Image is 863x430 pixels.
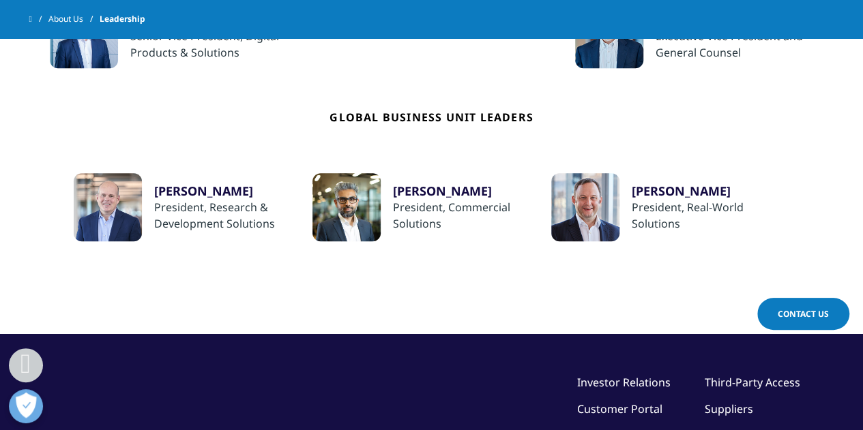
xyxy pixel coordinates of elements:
[48,7,100,31] a: About Us
[757,298,849,330] a: Contact Us
[154,199,312,232] div: President, Research & Development Solutions
[705,375,800,390] a: Third-Party Access
[100,7,145,31] span: Leadership
[393,199,551,232] div: President, Commercial Solutions
[705,401,753,416] a: Suppliers
[130,28,289,61] div: Senior Vice President, Digital Products & Solutions
[393,183,551,199] a: [PERSON_NAME]
[632,199,790,232] div: President, Real-World Solutions
[778,308,829,320] span: Contact Us
[330,68,533,173] h4: Global Business Unit Leaders
[577,401,662,416] a: Customer Portal
[577,375,671,390] a: Investor Relations
[632,183,790,199] a: [PERSON_NAME]
[154,183,312,199] a: [PERSON_NAME]
[656,28,814,61] div: Executive Vice President and General Counsel
[9,389,43,423] button: Open Preferences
